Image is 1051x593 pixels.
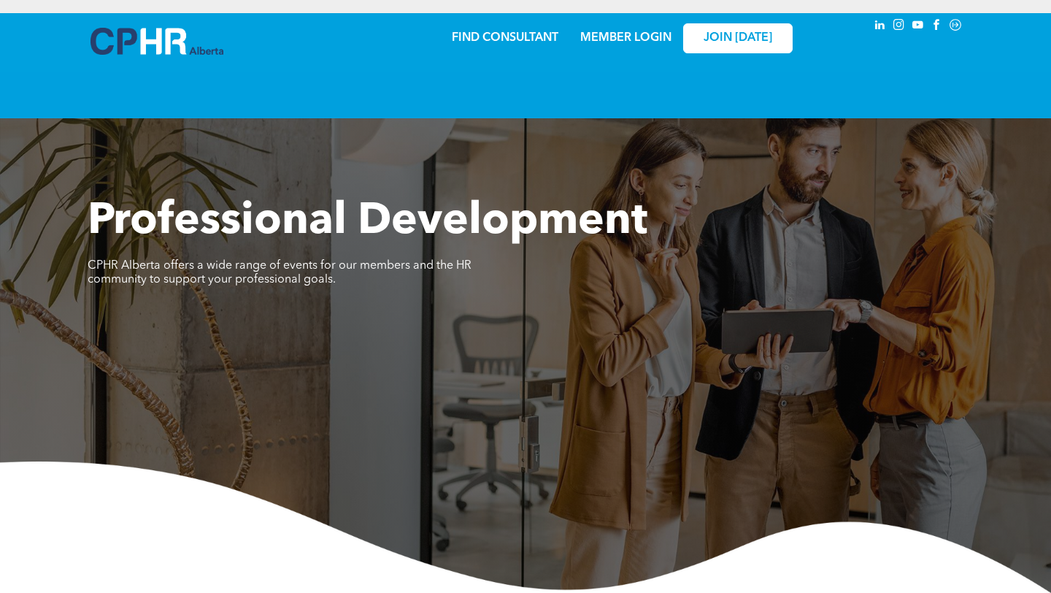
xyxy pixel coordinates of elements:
a: MEMBER LOGIN [580,32,671,44]
img: A blue and white logo for cp alberta [91,28,223,55]
span: JOIN [DATE] [704,31,772,45]
a: youtube [909,17,925,37]
a: instagram [890,17,906,37]
a: Social network [947,17,963,37]
span: CPHR Alberta offers a wide range of events for our members and the HR community to support your p... [88,260,471,286]
a: JOIN [DATE] [683,23,793,53]
span: Professional Development [88,200,647,244]
a: facebook [928,17,944,37]
a: linkedin [871,17,888,37]
a: FIND CONSULTANT [452,32,558,44]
